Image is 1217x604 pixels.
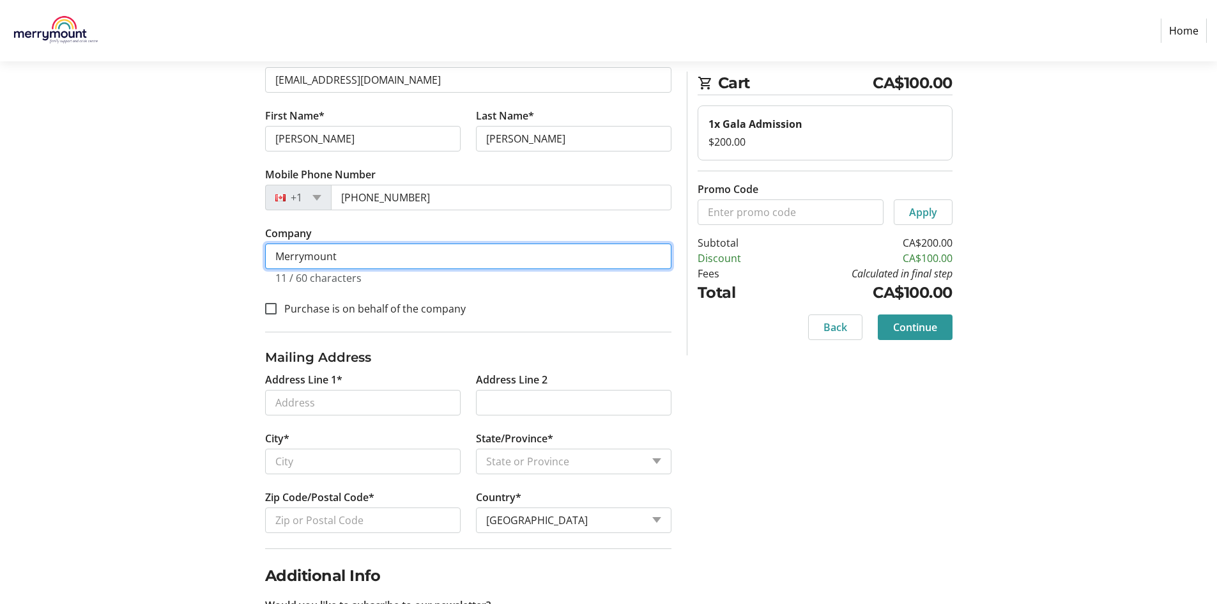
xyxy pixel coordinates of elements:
td: Total [698,281,774,304]
label: Promo Code [698,182,758,197]
label: Zip Code/Postal Code* [265,490,374,505]
span: Apply [909,205,937,220]
label: Last Name* [476,108,534,123]
label: Purchase is on behalf of the company [277,301,466,316]
td: Discount [698,251,774,266]
a: Home [1161,19,1207,43]
td: Subtotal [698,235,774,251]
input: (506) 234-5678 [331,185,671,210]
span: CA$100.00 [873,72,953,95]
input: Address [265,390,461,415]
button: Continue [878,314,953,340]
label: Company [265,226,312,241]
td: Fees [698,266,774,281]
label: Country* [476,490,521,505]
tr-character-limit: 11 / 60 characters [275,271,362,285]
strong: 1x Gala Admission [708,117,802,131]
td: Calculated in final step [774,266,953,281]
button: Apply [894,199,953,225]
input: Enter promo code [698,199,884,225]
label: City* [265,431,289,446]
h3: Mailing Address [265,348,671,367]
h2: Additional Info [265,564,671,587]
label: Mobile Phone Number [265,167,376,182]
td: CA$100.00 [774,281,953,304]
img: Merrymount Family Support and Crisis Centre's Logo [10,5,101,56]
label: First Name* [265,108,325,123]
td: CA$200.00 [774,235,953,251]
span: Back [823,320,847,335]
input: Zip or Postal Code [265,507,461,533]
span: Cart [718,72,873,95]
span: Continue [893,320,937,335]
label: Address Line 2 [476,372,547,387]
div: $200.00 [708,134,942,150]
input: City [265,449,461,474]
td: CA$100.00 [774,251,953,266]
label: Address Line 1* [265,372,342,387]
label: State/Province* [476,431,553,446]
button: Back [808,314,862,340]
